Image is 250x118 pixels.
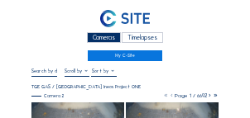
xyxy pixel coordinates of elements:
input: Search by date 󰅀 [31,68,57,74]
a: My C-Site [88,50,163,61]
div: Timelapses [122,32,162,43]
div: TGE GAS / [GEOGRAPHIC_DATA] Ineos Project ONE [31,84,141,89]
div: Cameras [87,32,120,43]
a: C-SITE Logo [31,9,219,31]
span: Page 1 / 6692 [175,92,207,99]
div: Camera 2 [31,94,65,99]
img: C-SITE Logo [100,10,150,26]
